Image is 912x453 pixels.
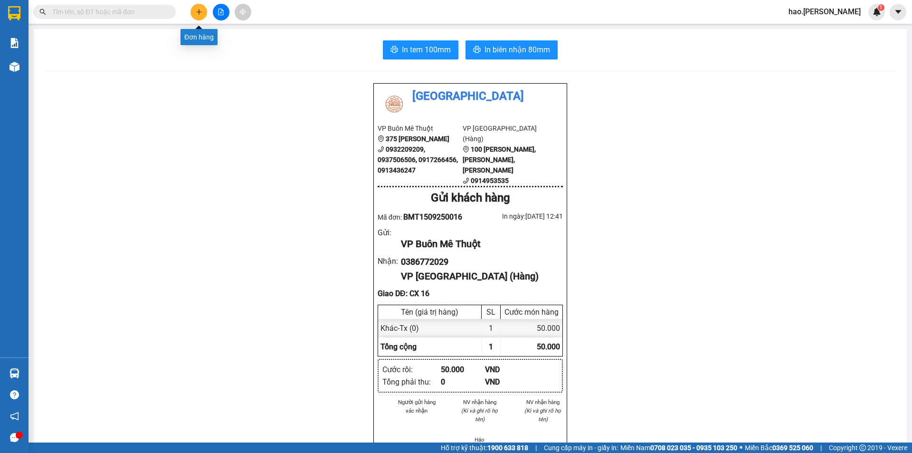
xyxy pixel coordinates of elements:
[460,435,500,444] li: Hảo
[781,6,868,18] span: hao.[PERSON_NAME]
[8,6,20,20] img: logo-vxr
[463,177,469,184] span: phone
[378,227,401,239] div: Gửi :
[378,87,411,121] img: logo.jpg
[772,444,813,452] strong: 0369 525 060
[9,62,19,72] img: warehouse-icon
[401,237,555,251] div: VP Buôn Mê Thuột
[441,376,485,388] div: 0
[524,407,561,423] i: (Kí và ghi rõ họ tên)
[441,443,528,453] span: Hỗ trợ kỹ thuật:
[878,4,884,11] sup: 1
[378,255,401,267] div: Nhận :
[879,4,883,11] span: 1
[745,443,813,453] span: Miền Bắc
[485,364,529,376] div: VND
[401,269,555,284] div: VP [GEOGRAPHIC_DATA] (Hàng)
[397,398,437,415] li: Người gửi hàng xác nhận
[503,308,560,317] div: Cước món hàng
[380,324,419,333] span: Khác - Tx (0)
[5,67,66,77] li: VP Buôn Mê Thuột
[190,4,207,20] button: plus
[380,308,479,317] div: Tên (giá trị hàng)
[460,398,500,406] li: NV nhận hàng
[859,444,866,451] span: copyright
[484,308,498,317] div: SL
[890,4,906,20] button: caret-down
[522,398,563,406] li: NV nhận hàng
[402,44,451,56] span: In tem 100mm
[5,5,138,56] li: [GEOGRAPHIC_DATA]
[383,40,458,59] button: printerIn tem 100mm
[66,67,126,98] li: VP [GEOGRAPHIC_DATA] (Hàng)
[378,288,563,299] div: Giao DĐ: CX 16
[489,342,493,351] span: 1
[386,135,449,143] b: 375 [PERSON_NAME]
[487,444,528,452] strong: 1900 633 818
[196,9,202,15] span: plus
[894,8,902,16] span: caret-down
[218,9,224,15] span: file-add
[378,145,458,174] b: 0932209209, 0937506506, 0917266456, 0913436247
[544,443,618,453] span: Cung cấp máy in - giấy in:
[10,433,19,442] span: message
[10,390,19,399] span: question-circle
[463,123,548,144] li: VP [GEOGRAPHIC_DATA] (Hàng)
[465,40,558,59] button: printerIn biên nhận 80mm
[473,46,481,55] span: printer
[403,212,462,222] span: BMT1509250016
[10,412,19,421] span: notification
[213,4,229,20] button: file-add
[378,123,463,134] li: VP Buôn Mê Thuột
[378,146,384,153] span: phone
[650,444,737,452] strong: 0708 023 035 - 0935 103 250
[471,177,509,184] b: 0914953535
[52,7,164,17] input: Tìm tên, số ĐT hoặc mã đơn
[9,38,19,48] img: solution-icon
[235,4,251,20] button: aim
[382,376,441,388] div: Tổng phải thu :
[390,46,398,55] span: printer
[461,407,498,423] i: (Kí và ghi rõ họ tên)
[470,211,563,222] div: In ngày: [DATE] 12:41
[482,319,501,337] div: 1
[380,342,417,351] span: Tổng cộng
[382,364,441,376] div: Cước rồi :
[535,443,537,453] span: |
[378,87,563,106] li: [GEOGRAPHIC_DATA]
[463,146,469,153] span: environment
[484,44,550,56] span: In biên nhận 80mm
[239,9,246,15] span: aim
[820,443,822,453] span: |
[378,135,384,142] span: environment
[501,319,562,337] div: 50.000
[39,9,46,15] span: search
[378,189,563,207] div: Gửi khách hàng
[401,255,555,269] div: 0386772029
[740,446,742,450] span: ⚪️
[441,364,485,376] div: 50.000
[485,376,529,388] div: VND
[9,368,19,378] img: warehouse-icon
[378,211,470,223] div: Mã đơn:
[5,5,38,38] img: logo.jpg
[620,443,737,453] span: Miền Nam
[463,145,536,174] b: 100 [PERSON_NAME], [PERSON_NAME], [PERSON_NAME]
[873,8,881,16] img: icon-new-feature
[537,342,560,351] span: 50.000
